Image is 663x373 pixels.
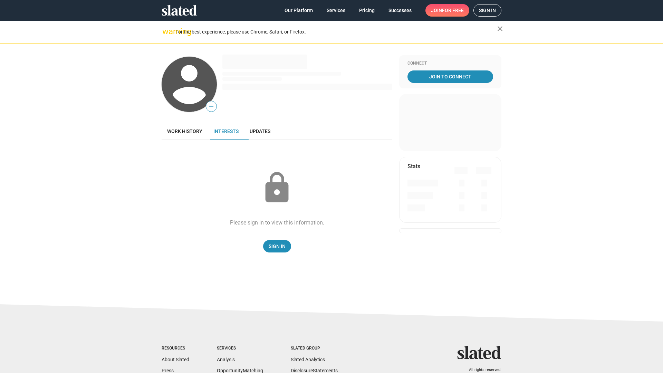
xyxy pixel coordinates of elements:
[409,70,492,83] span: Join To Connect
[230,219,324,226] div: Please sign in to view this information.
[162,27,171,36] mat-icon: warning
[217,357,235,362] a: Analysis
[269,240,286,252] span: Sign In
[244,123,276,140] a: Updates
[162,346,189,351] div: Resources
[175,27,497,37] div: For the best experience, please use Chrome, Safari, or Firefox.
[260,171,294,205] mat-icon: lock
[442,4,464,17] span: for free
[354,4,380,17] a: Pricing
[388,4,412,17] span: Successes
[479,4,496,16] span: Sign in
[359,4,375,17] span: Pricing
[496,25,504,33] mat-icon: close
[285,4,313,17] span: Our Platform
[162,357,189,362] a: About Slated
[167,128,202,134] span: Work history
[291,346,338,351] div: Slated Group
[208,123,244,140] a: Interests
[407,163,420,170] mat-card-title: Stats
[162,123,208,140] a: Work history
[263,240,291,252] a: Sign In
[206,102,217,111] span: —
[473,4,501,17] a: Sign in
[431,4,464,17] span: Join
[425,4,469,17] a: Joinfor free
[217,346,263,351] div: Services
[321,4,351,17] a: Services
[250,128,270,134] span: Updates
[291,357,325,362] a: Slated Analytics
[407,70,493,83] a: Join To Connect
[279,4,318,17] a: Our Platform
[407,61,493,66] div: Connect
[213,128,239,134] span: Interests
[383,4,417,17] a: Successes
[327,4,345,17] span: Services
